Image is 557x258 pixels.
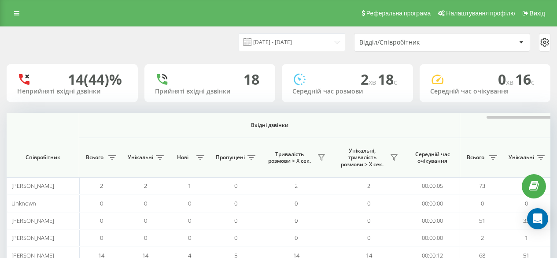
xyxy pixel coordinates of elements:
[292,88,402,95] div: Середній час розмови
[412,151,453,165] span: Середній час очікування
[144,182,147,190] span: 2
[430,88,540,95] div: Середній час очікування
[68,71,122,88] div: 14 (44)%
[527,208,548,229] div: Open Intercom Messenger
[394,77,397,87] span: c
[525,234,528,242] span: 1
[479,182,485,190] span: 73
[11,234,54,242] span: [PERSON_NAME]
[405,194,460,212] td: 00:00:00
[506,77,515,87] span: хв
[234,217,237,224] span: 0
[144,217,147,224] span: 0
[11,182,54,190] span: [PERSON_NAME]
[523,217,529,224] span: 33
[188,234,191,242] span: 0
[234,199,237,207] span: 0
[405,177,460,194] td: 00:00:05
[295,199,298,207] span: 0
[405,212,460,229] td: 00:00:00
[144,234,147,242] span: 0
[172,154,194,161] span: Нові
[295,182,298,190] span: 2
[509,154,534,161] span: Унікальні
[479,217,485,224] span: 51
[530,10,545,17] span: Вихід
[446,10,515,17] span: Налаштування профілю
[361,70,378,89] span: 2
[366,10,431,17] span: Реферальна програма
[337,147,387,168] span: Унікальні, тривалість розмови > Х сек.
[100,234,103,242] span: 0
[243,71,259,88] div: 18
[14,154,71,161] span: Співробітник
[481,234,484,242] span: 2
[155,88,265,95] div: Прийняті вхідні дзвінки
[100,182,103,190] span: 2
[100,199,103,207] span: 0
[11,199,36,207] span: Unknown
[11,217,54,224] span: [PERSON_NAME]
[102,122,437,129] span: Вхідні дзвінки
[525,199,528,207] span: 0
[128,154,153,161] span: Унікальні
[17,88,127,95] div: Неприйняті вхідні дзвінки
[405,229,460,247] td: 00:00:00
[481,199,484,207] span: 0
[498,70,515,89] span: 0
[515,70,535,89] span: 16
[234,182,237,190] span: 0
[367,182,370,190] span: 2
[188,199,191,207] span: 0
[188,217,191,224] span: 0
[295,217,298,224] span: 0
[234,234,237,242] span: 0
[367,199,370,207] span: 0
[188,182,191,190] span: 1
[359,39,465,46] div: Відділ/Співробітник
[465,154,487,161] span: Всього
[367,217,370,224] span: 0
[295,234,298,242] span: 0
[100,217,103,224] span: 0
[216,154,245,161] span: Пропущені
[378,70,397,89] span: 18
[144,199,147,207] span: 0
[84,154,106,161] span: Всього
[369,77,378,87] span: хв
[264,151,315,165] span: Тривалість розмови > Х сек.
[367,234,370,242] span: 0
[531,77,535,87] span: c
